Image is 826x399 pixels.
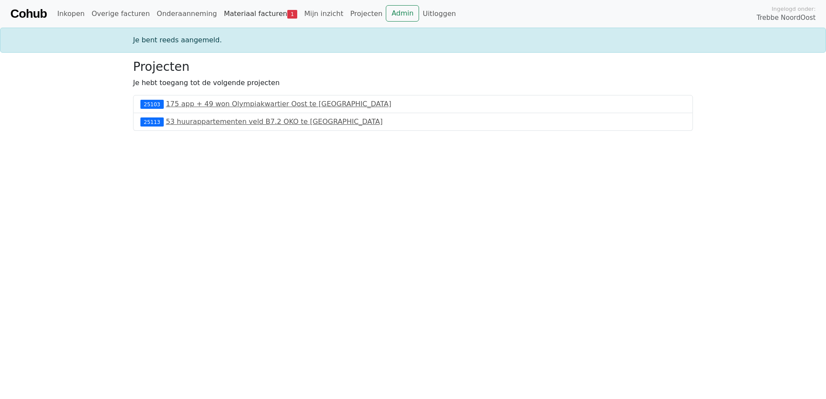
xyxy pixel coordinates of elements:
[10,3,47,24] a: Cohub
[301,5,347,22] a: Mijn inzicht
[54,5,88,22] a: Inkopen
[757,13,816,23] span: Trebbe NoordOost
[287,10,297,19] span: 1
[140,117,164,126] div: 25113
[140,100,164,108] div: 25103
[133,78,693,88] p: Je hebt toegang tot de volgende projecten
[133,60,693,74] h3: Projecten
[128,35,698,45] div: Je bent reeds aangemeld.
[386,5,419,22] a: Admin
[347,5,386,22] a: Projecten
[220,5,301,22] a: Materiaal facturen1
[772,5,816,13] span: Ingelogd onder:
[166,100,391,108] a: 175 app + 49 won Olympiakwartier Oost te [GEOGRAPHIC_DATA]
[153,5,220,22] a: Onderaanneming
[419,5,459,22] a: Uitloggen
[88,5,153,22] a: Overige facturen
[166,117,383,126] a: 53 huurappartementen veld B7.2 OKO te [GEOGRAPHIC_DATA]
